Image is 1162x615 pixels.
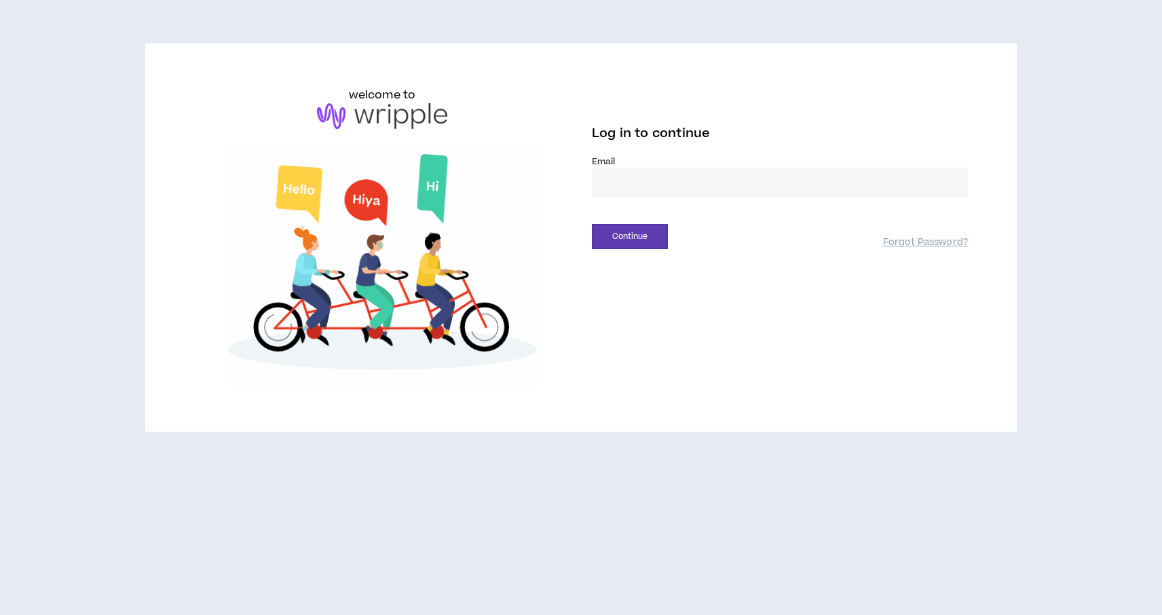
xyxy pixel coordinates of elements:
[592,155,968,168] label: Email
[592,224,668,249] button: Continue
[883,236,968,249] a: Forgot Password?
[194,143,570,389] img: Welcome to Wripple
[592,125,710,142] span: Log in to continue
[317,103,447,129] img: logo-brand.png
[349,87,416,103] h6: welcome to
